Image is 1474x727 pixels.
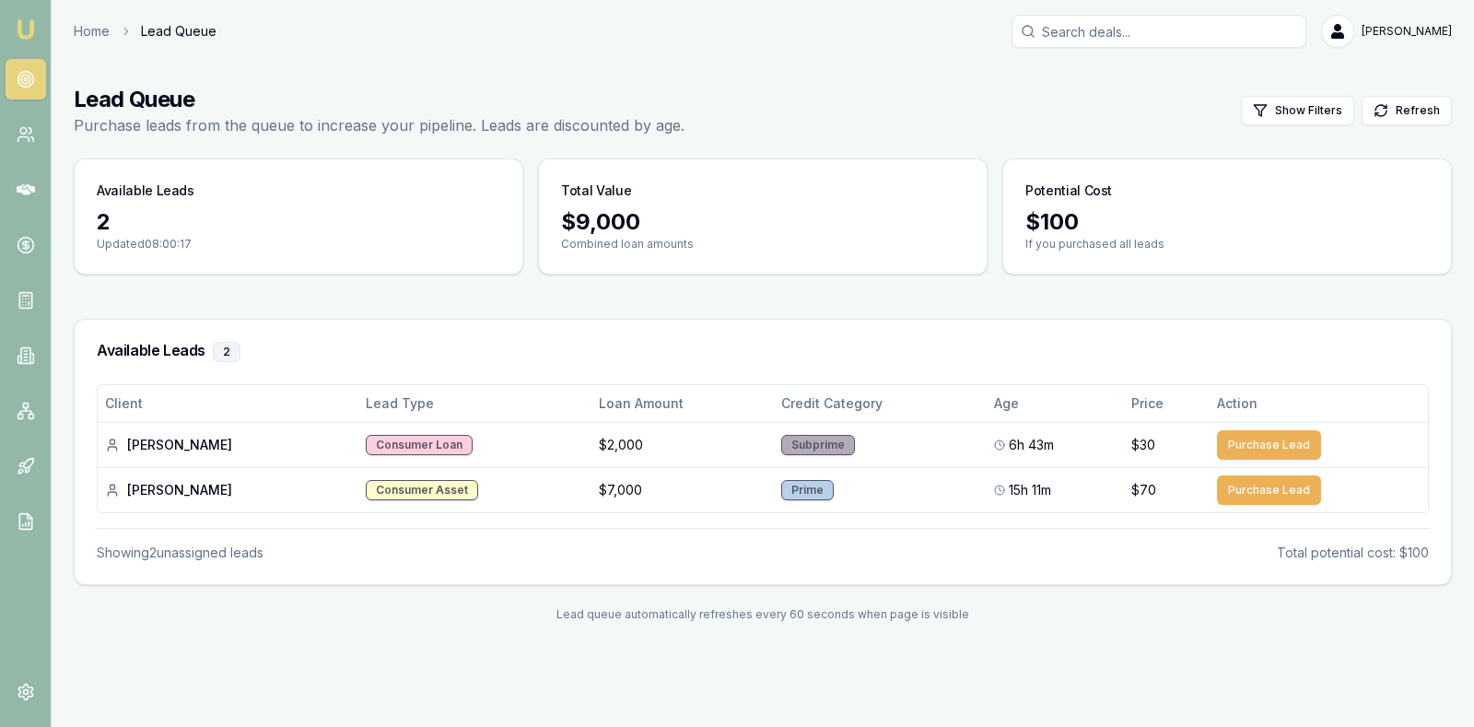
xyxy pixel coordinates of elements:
div: 2 [97,207,500,237]
td: $2,000 [591,422,774,467]
p: Purchase leads from the queue to increase your pipeline. Leads are discounted by age. [74,114,684,136]
span: 6h 43m [1009,436,1054,454]
div: $ 100 [1025,207,1429,237]
td: $7,000 [591,467,774,512]
span: $70 [1131,481,1156,499]
div: Lead queue automatically refreshes every 60 seconds when page is visible [74,607,1452,622]
span: 15h 11m [1009,481,1051,499]
div: [PERSON_NAME] [105,436,351,454]
span: Lead Queue [141,22,216,41]
div: [PERSON_NAME] [105,481,351,499]
div: Prime [781,480,834,500]
p: Updated 08:00:17 [97,237,500,252]
div: Total potential cost: $100 [1277,544,1429,562]
th: Age [987,385,1124,422]
h3: Available Leads [97,182,194,200]
h3: Potential Cost [1025,182,1112,200]
div: Consumer Asset [366,480,478,500]
th: Credit Category [774,385,987,422]
a: Home [74,22,110,41]
h1: Lead Queue [74,85,684,114]
th: Price [1124,385,1211,422]
div: 2 [213,342,240,362]
th: Lead Type [358,385,591,422]
button: Purchase Lead [1217,475,1321,505]
nav: breadcrumb [74,22,216,41]
div: Subprime [781,435,855,455]
button: Show Filters [1241,96,1354,125]
span: $30 [1131,436,1155,454]
th: Loan Amount [591,385,774,422]
h3: Total Value [561,182,631,200]
button: Purchase Lead [1217,430,1321,460]
div: Showing 2 unassigned lead s [97,544,263,562]
img: emu-icon-u.png [15,18,37,41]
div: Consumer Loan [366,435,473,455]
div: $ 9,000 [561,207,965,237]
button: Refresh [1362,96,1452,125]
span: [PERSON_NAME] [1362,24,1452,39]
input: Search deals [1012,15,1306,48]
p: If you purchased all leads [1025,237,1429,252]
th: Action [1210,385,1428,422]
p: Combined loan amounts [561,237,965,252]
th: Client [98,385,358,422]
h3: Available Leads [97,342,1429,362]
